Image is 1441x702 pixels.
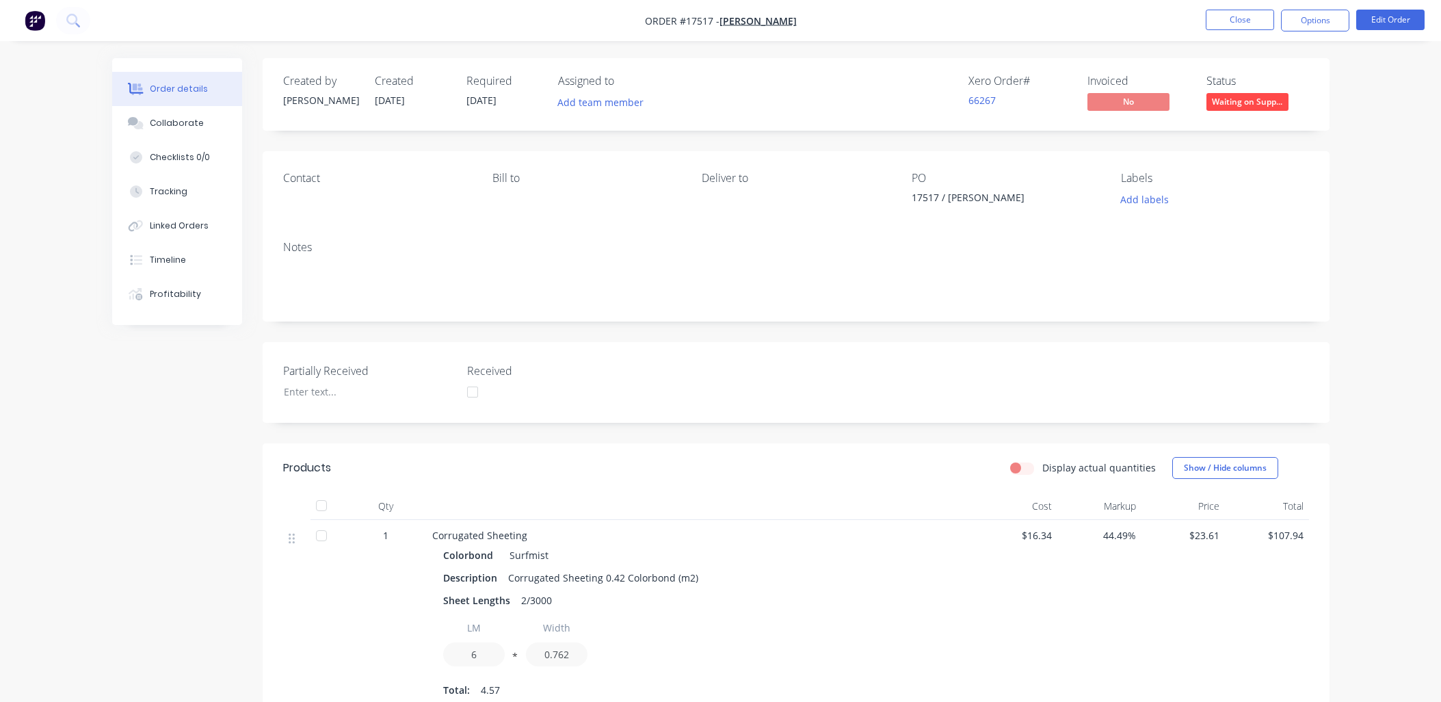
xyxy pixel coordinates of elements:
[283,241,1309,254] div: Notes
[443,568,503,588] div: Description
[112,209,242,243] button: Linked Orders
[375,75,450,88] div: Created
[375,94,405,107] span: [DATE]
[283,460,331,476] div: Products
[550,93,650,112] button: Add team member
[979,528,1053,543] span: $16.34
[432,529,527,542] span: Corrugated Sheeting
[526,642,587,666] input: Value
[443,590,516,610] div: Sheet Lengths
[968,94,996,107] a: 66267
[974,493,1058,520] div: Cost
[912,190,1083,209] div: 17517 / [PERSON_NAME]
[912,172,1099,185] div: PO
[443,545,499,565] div: Colorbond
[1230,528,1304,543] span: $107.94
[481,683,500,697] span: 4.57
[112,277,242,311] button: Profitability
[443,683,470,697] span: Total:
[558,75,695,88] div: Assigned to
[443,642,505,666] input: Value
[645,14,719,27] span: Order #17517 -
[112,174,242,209] button: Tracking
[345,493,427,520] div: Qty
[1063,528,1136,543] span: 44.49%
[383,528,388,543] span: 1
[719,14,797,27] a: [PERSON_NAME]
[112,243,242,277] button: Timeline
[283,363,454,379] label: Partially Received
[150,254,186,266] div: Timeline
[1206,75,1309,88] div: Status
[466,75,542,88] div: Required
[1172,457,1278,479] button: Show / Hide columns
[526,616,587,640] input: Label
[1206,93,1288,114] button: Waiting on Supp...
[112,106,242,140] button: Collaborate
[1225,493,1309,520] div: Total
[466,94,497,107] span: [DATE]
[968,75,1071,88] div: Xero Order #
[1356,10,1425,30] button: Edit Order
[467,363,638,379] label: Received
[150,220,209,232] div: Linked Orders
[1121,172,1308,185] div: Labels
[1057,493,1141,520] div: Markup
[443,616,505,640] input: Label
[112,140,242,174] button: Checklists 0/0
[492,172,680,185] div: Bill to
[1206,10,1274,30] button: Close
[150,117,204,129] div: Collaborate
[150,151,210,164] div: Checklists 0/0
[1087,93,1169,110] span: No
[558,93,651,112] button: Add team member
[150,185,187,198] div: Tracking
[503,568,704,588] div: Corrugated Sheeting 0.42 Colorbond (m2)
[283,93,358,107] div: [PERSON_NAME]
[1087,75,1190,88] div: Invoiced
[702,172,889,185] div: Deliver to
[1042,460,1156,475] label: Display actual quantities
[283,75,358,88] div: Created by
[516,590,557,610] div: 2/3000
[1206,93,1288,110] span: Waiting on Supp...
[150,83,208,95] div: Order details
[25,10,45,31] img: Factory
[283,172,471,185] div: Contact
[1281,10,1349,31] button: Options
[504,545,548,565] div: Surfmist
[150,288,201,300] div: Profitability
[1141,493,1226,520] div: Price
[1147,528,1220,543] span: $23.61
[1113,190,1176,209] button: Add labels
[112,72,242,106] button: Order details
